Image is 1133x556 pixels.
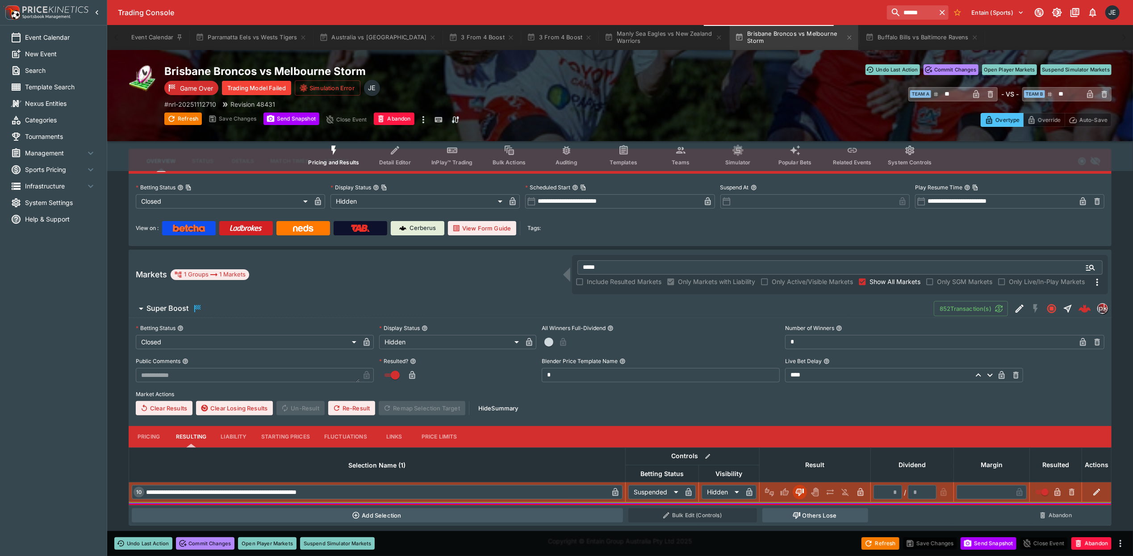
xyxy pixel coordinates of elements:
[833,159,872,166] span: Related Events
[1115,538,1126,549] button: more
[838,485,853,499] button: Eliminated In Play
[1001,89,1019,99] h6: - VS -
[556,159,577,166] span: Auditing
[25,132,96,141] span: Tournaments
[924,64,978,75] button: Commit Changes
[1028,301,1044,317] button: SGM Disabled
[836,325,842,331] button: Number of Winners
[276,401,324,415] span: Un-Result
[330,194,506,209] div: Hidden
[1079,115,1108,125] p: Auto-Save
[222,81,291,95] button: Trading Model Failed
[136,184,176,191] p: Betting Status
[114,537,172,550] button: Undo Last Action
[443,25,519,50] button: 3 From 4 Boost
[295,80,360,96] button: Simulation Error
[379,159,411,166] span: Detail Editor
[263,113,319,125] button: Send Snapshot
[702,451,714,462] button: Bulk edit
[180,84,213,93] p: Game Over
[25,115,96,125] span: Categories
[339,460,416,471] span: Selection Name (1)
[824,358,830,364] button: Live Bet Delay
[132,508,623,523] button: Add Selection
[182,358,188,364] button: Public Comments
[808,485,822,499] button: Void
[473,401,524,415] button: HideSummary
[25,165,85,174] span: Sports Pricing
[493,159,526,166] span: Bulk Actions
[174,269,246,280] div: 1 Groups 1 Markets
[25,214,96,224] span: Help & Support
[3,4,21,21] img: PriceKinetics Logo
[185,184,192,191] button: Copy To Clipboard
[720,184,749,191] p: Suspend At
[25,148,85,158] span: Management
[136,357,180,365] p: Public Comments
[164,113,202,125] button: Refresh
[25,181,85,191] span: Infrastructure
[391,221,444,235] a: Cerberus
[136,388,1104,401] label: Market Actions
[1079,302,1091,315] img: logo-cerberus--red.svg
[785,357,822,365] p: Live Bet Delay
[702,485,742,499] div: Hidden
[1044,301,1060,317] button: Closed
[1038,115,1061,125] p: Override
[1041,64,1112,75] button: Suspend Simulator Markets
[762,485,777,499] button: Not Set
[937,277,992,286] span: Only SGM Markets
[317,426,374,447] button: Fluctuations
[448,221,516,235] button: View Form Guide
[871,447,954,482] th: Dividend
[860,25,983,50] button: Buffalo Bills vs Baltimore Ravens
[1071,537,1112,550] button: Abandon
[136,401,192,415] button: Clear Results
[1105,5,1120,20] div: James Edlin
[706,468,753,479] span: Visibility
[379,324,420,332] p: Display Status
[725,159,750,166] span: Simulator
[129,64,157,93] img: rugby_league.png
[778,159,812,166] span: Popular Bets
[572,184,578,191] button: Scheduled StartCopy To Clipboard
[25,33,96,42] span: Event Calendar
[136,221,159,235] label: View on :
[25,198,96,207] span: System Settings
[542,357,618,365] p: Blender Price Template Name
[1046,303,1057,314] svg: Closed
[981,113,1024,127] button: Overtype
[418,113,429,127] button: more
[607,325,614,331] button: All Winners Full-Dividend
[134,489,143,495] span: 10
[308,159,359,166] span: Pricing and Results
[678,277,755,286] span: Only Markets with Liability
[164,64,638,78] h2: Copy To Clipboard
[25,49,96,59] span: New Event
[364,80,380,96] div: James Edlin
[778,485,792,499] button: Win
[599,25,728,50] button: Manly Sea Eagles vs New Zealand Warriors
[190,25,312,50] button: Parramatta Eels vs Wests Tigers
[527,221,541,235] label: Tags:
[762,508,868,523] button: Others Lose
[1024,90,1045,98] span: Team B
[1033,508,1079,523] button: Abandon
[1030,447,1082,482] th: Resulted
[631,468,694,479] span: Betting Status
[904,488,906,497] div: /
[1067,4,1083,21] button: Documentation
[542,324,606,332] p: All Winners Full-Dividend
[610,159,637,166] span: Templates
[1049,4,1065,21] button: Toggle light/dark mode
[580,184,586,191] button: Copy To Clipboard
[910,90,931,98] span: Team A
[238,537,297,550] button: Open Player Markets
[1060,301,1076,317] button: Straight
[293,225,313,232] img: Neds
[351,225,370,232] img: TabNZ
[328,401,375,415] span: Re-Result
[626,447,760,465] th: Controls
[887,5,936,20] input: search
[525,184,570,191] p: Scheduled Start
